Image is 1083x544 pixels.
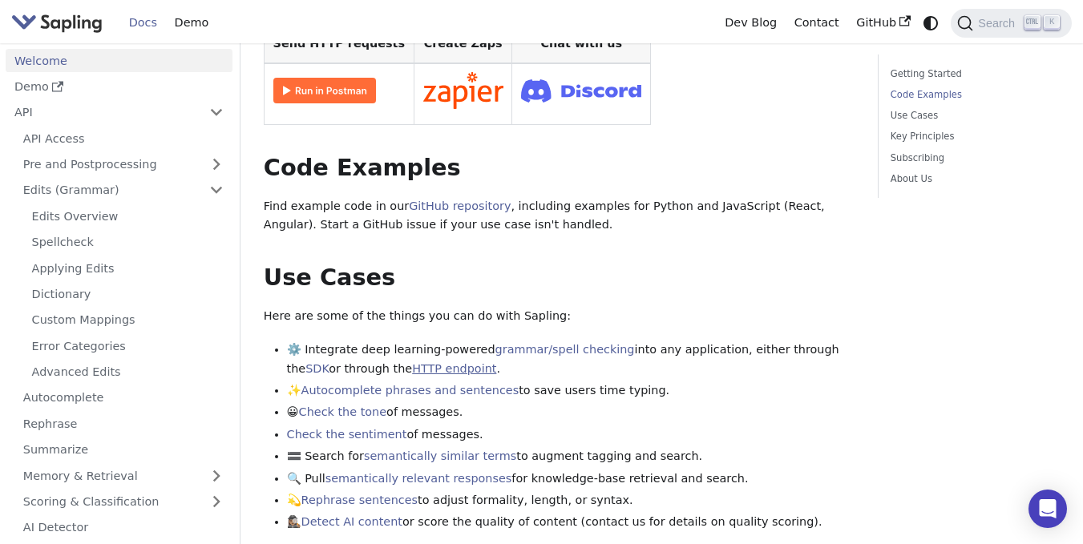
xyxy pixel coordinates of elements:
[6,49,232,72] a: Welcome
[6,75,232,99] a: Demo
[11,11,103,34] img: Sapling.ai
[495,343,635,356] a: grammar/spell checking
[11,11,108,34] a: Sapling.ai
[412,362,496,375] a: HTTP endpoint
[14,516,232,539] a: AI Detector
[14,490,232,514] a: Scoring & Classification
[14,386,232,409] a: Autocomplete
[364,449,516,462] a: semantically similar terms
[273,78,376,103] img: Run in Postman
[521,75,641,107] img: Join Discord
[287,428,407,441] a: Check the sentiment
[414,26,512,63] th: Create Zaps
[23,204,232,228] a: Edits Overview
[23,334,232,357] a: Error Categories
[1044,15,1060,30] kbd: K
[14,438,232,461] a: Summarize
[264,154,855,183] h2: Code Examples
[891,171,1054,187] a: About Us
[287,341,855,379] li: ⚙️ Integrate deep learning-powered into any application, either through the or through the .
[305,362,329,375] a: SDK
[14,179,232,202] a: Edits (Grammar)
[891,108,1054,123] a: Use Cases
[14,464,232,487] a: Memory & Retrieval
[973,17,1024,30] span: Search
[847,10,919,35] a: GitHub
[1028,490,1067,528] div: Open Intercom Messenger
[264,307,855,326] p: Here are some of the things you can do with Sapling:
[166,10,217,35] a: Demo
[409,199,511,212] a: GitHub repository
[287,491,855,510] li: 💫 to adjust formality, length, or syntax.
[951,9,1071,38] button: Search (Ctrl+K)
[301,515,402,528] a: Detect AI content
[287,447,855,466] li: 🟰 Search for to augment tagging and search.
[891,66,1054,82] a: Getting Started
[23,361,232,384] a: Advanced Edits
[301,494,418,506] a: Rephrase sentences
[786,10,848,35] a: Contact
[287,513,855,532] li: 🕵🏽‍♀️ or score the quality of content (contact us for details on quality scoring).
[716,10,785,35] a: Dev Blog
[14,153,232,176] a: Pre and Postprocessing
[287,469,855,489] li: 🔍 Pull for knowledge-base retrieval and search.
[6,101,200,124] a: API
[891,151,1054,166] a: Subscribing
[287,425,855,445] li: of messages.
[264,197,855,236] p: Find example code in our , including examples for Python and JavaScript (React, Angular). Start a...
[891,129,1054,144] a: Key Principles
[23,283,232,306] a: Dictionary
[14,127,232,150] a: API Access
[512,26,651,63] th: Chat with us
[299,405,386,418] a: Check the tone
[23,308,232,332] a: Custom Mappings
[287,381,855,401] li: ✨ to save users time typing.
[23,256,232,280] a: Applying Edits
[919,11,943,34] button: Switch between dark and light mode (currently system mode)
[23,231,232,254] a: Spellcheck
[423,72,503,109] img: Connect in Zapier
[14,412,232,435] a: Rephrase
[891,87,1054,103] a: Code Examples
[325,472,512,485] a: semantically relevant responses
[301,384,519,397] a: Autocomplete phrases and sentences
[264,26,414,63] th: Send HTTP requests
[264,264,855,292] h2: Use Cases
[120,10,166,35] a: Docs
[287,403,855,422] li: 😀 of messages.
[200,101,232,124] button: Collapse sidebar category 'API'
